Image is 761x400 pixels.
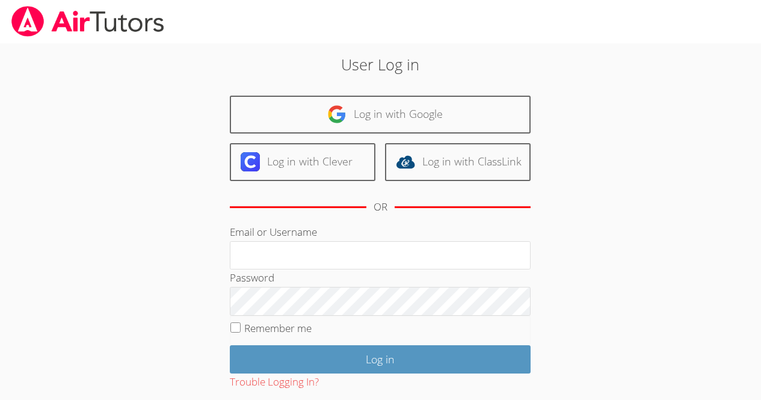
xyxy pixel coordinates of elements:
a: Log in with ClassLink [385,143,531,181]
a: Log in with Clever [230,143,375,181]
img: classlink-logo-d6bb404cc1216ec64c9a2012d9dc4662098be43eaf13dc465df04b49fa7ab582.svg [396,152,415,171]
a: Log in with Google [230,96,531,134]
img: google-logo-50288ca7cdecda66e5e0955fdab243c47b7ad437acaf1139b6f446037453330a.svg [327,105,347,124]
div: OR [374,198,387,216]
img: airtutors_banner-c4298cdbf04f3fff15de1276eac7730deb9818008684d7c2e4769d2f7ddbe033.png [10,6,165,37]
img: clever-logo-6eab21bc6e7a338710f1a6ff85c0baf02591cd810cc4098c63d3a4b26e2feb20.svg [241,152,260,171]
label: Email or Username [230,225,317,239]
label: Remember me [244,321,312,335]
input: Log in [230,345,531,374]
h2: User Log in [175,53,586,76]
label: Password [230,271,274,285]
button: Trouble Logging In? [230,374,319,391]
